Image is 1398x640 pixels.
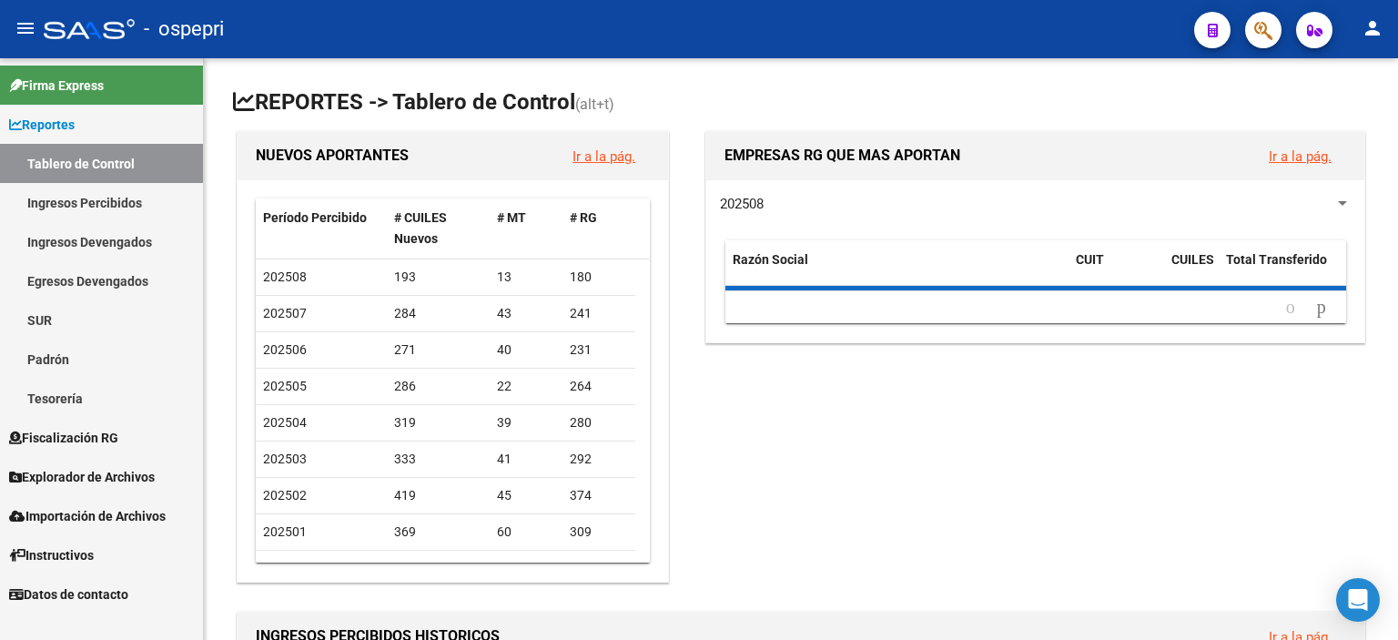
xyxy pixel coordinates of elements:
[570,412,628,433] div: 280
[1171,252,1214,267] span: CUILES
[263,210,367,225] span: Período Percibido
[394,340,483,361] div: 271
[394,210,447,246] span: # CUILES Nuevos
[263,379,307,393] span: 202505
[1069,240,1164,300] datatable-header-cell: CUIT
[9,584,128,604] span: Datos de contacto
[263,488,307,503] span: 202502
[263,452,307,466] span: 202503
[720,196,764,212] span: 202508
[263,306,307,320] span: 202507
[558,139,650,173] button: Ir a la pág.
[1336,578,1380,622] div: Open Intercom Messenger
[570,449,628,470] div: 292
[724,147,960,164] span: EMPRESAS RG QUE MAS APORTAN
[263,415,307,430] span: 202504
[394,303,483,324] div: 284
[725,240,1069,300] datatable-header-cell: Razón Social
[263,524,307,539] span: 202501
[387,198,491,259] datatable-header-cell: # CUILES Nuevos
[1269,148,1332,165] a: Ir a la pág.
[570,558,628,579] div: 320
[263,269,307,284] span: 202508
[562,198,635,259] datatable-header-cell: # RG
[572,148,635,165] a: Ir a la pág.
[1226,252,1327,267] span: Total Transferido
[394,412,483,433] div: 319
[9,428,118,448] span: Fiscalización RG
[9,545,94,565] span: Instructivos
[15,17,36,39] mat-icon: menu
[9,506,166,526] span: Importación de Archivos
[570,522,628,543] div: 309
[497,210,526,225] span: # MT
[1254,139,1346,173] button: Ir a la pág.
[497,522,555,543] div: 60
[9,76,104,96] span: Firma Express
[570,210,597,225] span: # RG
[394,449,483,470] div: 333
[9,467,155,487] span: Explorador de Archivos
[1164,240,1219,300] datatable-header-cell: CUILES
[1362,17,1383,39] mat-icon: person
[1219,240,1346,300] datatable-header-cell: Total Transferido
[1309,298,1334,318] a: go to next page
[733,252,808,267] span: Razón Social
[497,376,555,397] div: 22
[497,340,555,361] div: 40
[394,485,483,506] div: 419
[497,485,555,506] div: 45
[1278,298,1303,318] a: go to previous page
[570,267,628,288] div: 180
[263,561,307,575] span: 202412
[570,485,628,506] div: 374
[394,267,483,288] div: 193
[497,412,555,433] div: 39
[490,198,562,259] datatable-header-cell: # MT
[570,303,628,324] div: 241
[497,267,555,288] div: 13
[570,376,628,397] div: 264
[256,147,409,164] span: NUEVOS APORTANTES
[497,303,555,324] div: 43
[233,87,1369,119] h1: REPORTES -> Tablero de Control
[575,96,614,113] span: (alt+t)
[497,449,555,470] div: 41
[256,198,387,259] datatable-header-cell: Período Percibido
[394,558,483,579] div: 528
[497,558,555,579] div: 208
[570,340,628,361] div: 231
[9,115,75,135] span: Reportes
[394,376,483,397] div: 286
[263,342,307,357] span: 202506
[1076,252,1104,267] span: CUIT
[144,9,224,49] span: - ospepri
[394,522,483,543] div: 369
